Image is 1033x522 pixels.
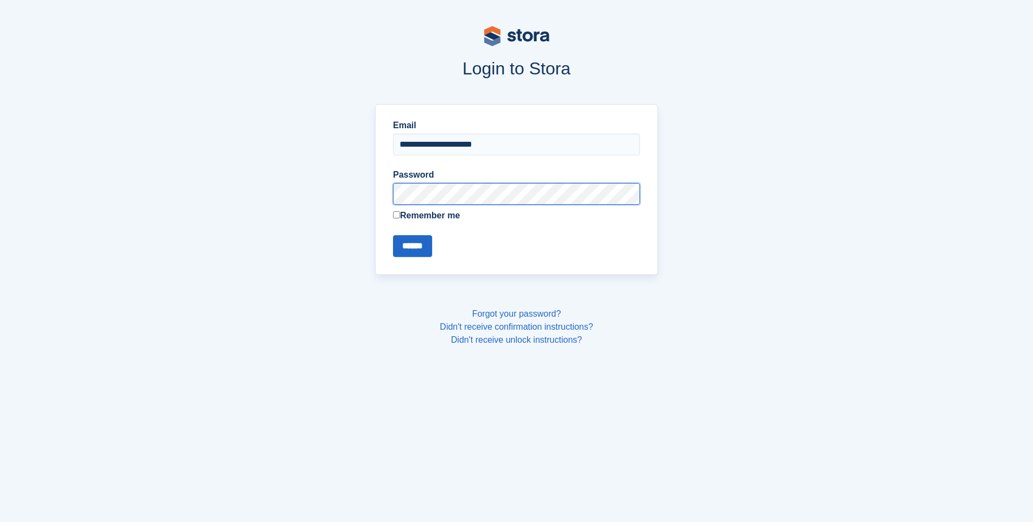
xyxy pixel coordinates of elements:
label: Email [393,119,640,132]
a: Didn't receive confirmation instructions? [440,322,593,331]
img: stora-logo-53a41332b3708ae10de48c4981b4e9114cc0af31d8433b30ea865607fb682f29.svg [484,26,549,46]
label: Remember me [393,209,640,222]
input: Remember me [393,211,400,218]
a: Forgot your password? [472,309,561,318]
label: Password [393,168,640,181]
a: Didn't receive unlock instructions? [451,335,582,344]
h1: Login to Stora [168,59,865,78]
